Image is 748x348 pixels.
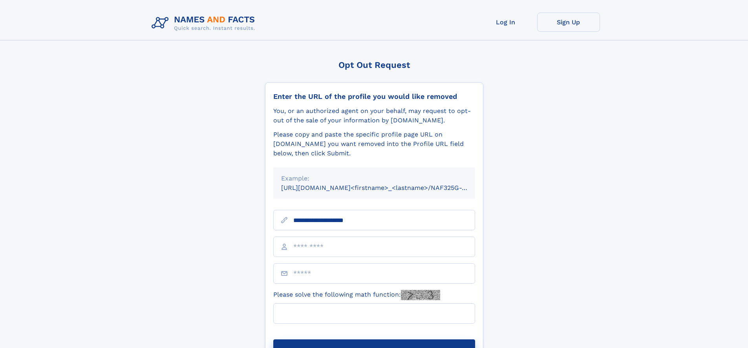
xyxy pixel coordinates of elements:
div: Enter the URL of the profile you would like removed [273,92,475,101]
div: You, or an authorized agent on your behalf, may request to opt-out of the sale of your informatio... [273,106,475,125]
div: Please copy and paste the specific profile page URL on [DOMAIN_NAME] you want removed into the Pr... [273,130,475,158]
div: Opt Out Request [265,60,483,70]
a: Log In [474,13,537,32]
div: Example: [281,174,467,183]
a: Sign Up [537,13,600,32]
label: Please solve the following math function: [273,290,440,300]
small: [URL][DOMAIN_NAME]<firstname>_<lastname>/NAF325G-xxxxxxxx [281,184,490,191]
img: Logo Names and Facts [148,13,262,34]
